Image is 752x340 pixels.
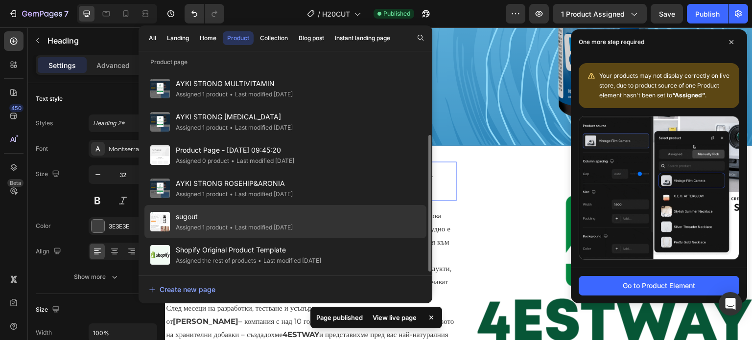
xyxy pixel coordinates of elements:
[176,223,228,232] div: Assigned 1 product
[231,157,235,164] span: •
[36,268,157,286] button: Show more
[230,124,233,131] span: •
[228,223,293,232] div: Last modified [DATE]
[230,190,233,198] span: •
[695,9,720,19] div: Publish
[322,9,350,19] span: H20CUT
[149,34,156,43] div: All
[335,34,390,43] div: Instant landing page
[144,31,161,45] button: All
[553,4,647,23] button: 1 product assigned
[167,34,189,43] div: Landing
[176,78,293,90] span: AYKI STRONG MULTIVITAMIN
[149,284,215,295] div: Create new page
[223,31,254,45] button: Product
[47,35,153,46] p: Heading
[687,4,728,23] button: Publish
[659,10,675,18] span: Save
[1,274,291,327] p: След месеци на разработки, тестване и усъвършенстване, и с помощта на експертите от – компания с ...
[230,91,233,98] span: •
[651,4,683,23] button: Save
[228,123,293,133] div: Last modified [DATE]
[36,119,53,128] div: Styles
[330,31,395,45] button: Instant landing page
[148,280,423,299] button: Create new page
[230,224,233,231] span: •
[383,9,410,18] span: Published
[294,31,329,45] button: Blog post
[561,9,625,19] span: 1 product assigned
[258,257,261,264] span: •
[96,60,130,70] p: Advanced
[719,292,742,316] div: Open Intercom Messenger
[109,222,155,231] div: 3E3E3E
[139,57,432,67] p: Product page
[260,34,288,43] div: Collection
[195,31,221,45] button: Home
[316,313,363,322] p: Page published
[185,4,224,23] div: Undo/Redo
[36,168,62,181] div: Size
[579,37,644,47] p: One more step required
[367,311,423,324] div: View live page
[165,27,752,340] iframe: To enrich screen reader interactions, please activate Accessibility in Grammarly extension settings
[109,145,155,154] div: Montserrat
[36,222,51,230] div: Color
[117,302,154,312] strong: 4ESTWAY
[36,94,63,103] div: Text style
[579,276,739,295] button: Go to Product Element
[256,256,321,266] div: Last modified [DATE]
[176,144,294,156] span: Product Page - [DATE] 09:45:20
[176,123,228,133] div: Assigned 1 product
[7,179,23,187] div: Beta
[176,156,229,166] div: Assigned 0 product
[176,256,256,266] div: Assigned the rest of products
[227,34,249,43] div: Product
[9,104,23,112] div: 450
[36,328,52,337] div: Width
[299,34,324,43] div: Blog post
[176,189,228,199] div: Assigned 1 product
[229,156,294,166] div: Last modified [DATE]
[176,178,293,189] span: AYKI STRONG ROSEHIP&ARONIA
[200,34,216,43] div: Home
[176,111,293,123] span: AYKI STRONG [MEDICAL_DATA]
[89,114,157,132] button: Heading 2*
[8,289,73,298] strong: [PERSON_NAME]
[93,119,125,128] span: Heading 2*
[176,244,321,256] span: Shopify Original Product Template
[48,60,76,70] p: Settings
[176,211,293,223] span: sugout
[318,9,320,19] span: /
[256,31,292,45] button: Collection
[64,8,69,20] p: 7
[74,272,119,282] div: Show more
[163,31,193,45] button: Landing
[228,189,293,199] div: Last modified [DATE]
[36,303,62,317] div: Size
[36,245,63,258] div: Align
[36,144,48,153] div: Font
[176,90,228,99] div: Assigned 1 product
[228,90,293,99] div: Last modified [DATE]
[599,72,729,99] span: Your products may not display correctly on live store, due to product source of one Product eleme...
[4,4,73,23] button: 7
[672,91,705,99] b: “Assigned”
[623,280,695,291] div: Go to Product Element
[313,168,587,314] img: gempages_545222362895746026-f8ea54e7-73b5-49e4-9c31-e13c1cefb613.svg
